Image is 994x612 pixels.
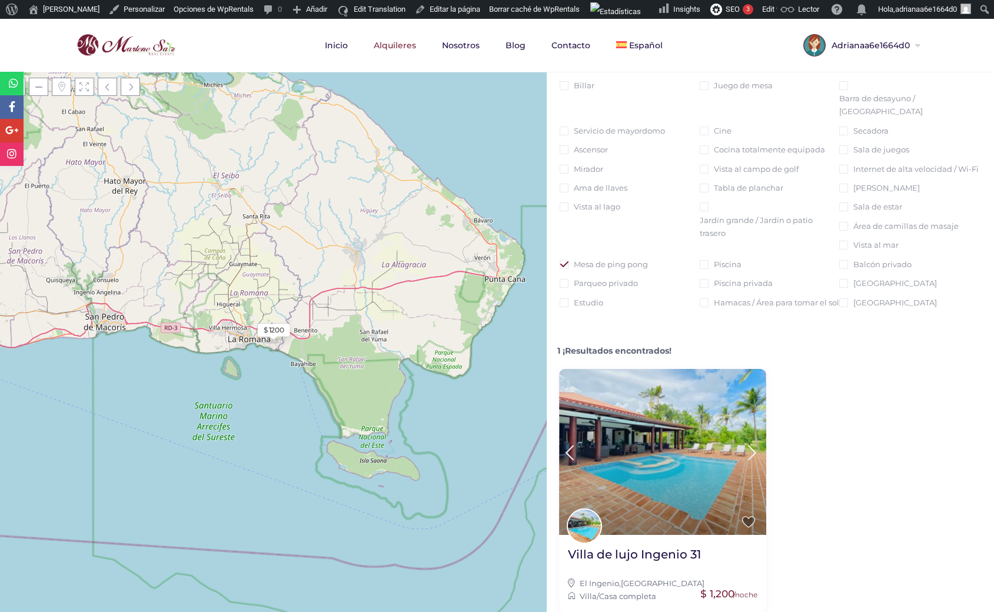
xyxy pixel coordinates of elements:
[362,19,428,72] a: Alquileres
[714,124,732,137] label: Cine
[714,79,773,92] label: Juego de mesa
[590,2,641,21] img: Visitas de 48 horas. Haz clic para ver más estadísticas del sitio.
[629,40,663,51] span: Español
[895,5,957,14] span: adrianaa6e1664d0
[714,277,773,290] label: Piscina privada
[853,296,937,309] label: [GEOGRAPHIC_DATA]
[430,19,491,72] a: Nosotros
[714,143,825,156] label: Cocina totalmente equipada
[568,577,758,590] div: ,
[574,258,648,271] label: Mesa de ping pong
[714,162,799,175] label: Vista al campo de golf
[568,547,701,562] h2: Villa de lujo Ingenio 31
[714,258,742,271] label: Piscina
[574,200,620,213] label: Vista al lago
[853,200,902,213] label: Sala de estar
[574,79,594,92] label: Billar
[599,591,656,601] a: Casa completa
[714,296,839,309] label: Hamacas / Área para tomar el sol
[580,578,619,588] a: El Ingenio
[853,219,959,232] label: Área de camillas de masaje
[554,335,988,357] div: 1 ¡Resultados encontrados!
[853,162,979,175] label: Internet de alta velocidad / Wi-Fi
[604,19,674,72] a: Español
[74,31,178,59] img: logo
[853,124,889,137] label: Secadora
[700,214,840,240] label: Jardín grande / Jardín o patio trasero
[336,2,350,21] img: icon16.svg
[853,143,909,156] label: Sala de juegos
[185,180,361,242] div: Cargando mapas
[743,4,753,15] div: 3
[621,578,704,588] a: [GEOGRAPHIC_DATA]
[574,124,665,137] label: Servicio de mayordomo
[853,181,920,194] label: [PERSON_NAME]
[839,92,979,118] label: Barra de desayuno / [GEOGRAPHIC_DATA]
[574,162,603,175] label: Mirador
[559,369,767,535] img: Villa de lujo Ingenio 31
[568,547,701,571] a: Villa de lujo Ingenio 31
[264,325,284,335] div: $ 1200
[574,296,603,309] label: Estudio
[714,181,783,194] label: Tabla de planchar
[540,19,602,72] a: Contacto
[494,19,537,72] a: Blog
[313,19,360,72] a: Inicio
[574,143,608,156] label: Ascensor
[580,591,597,601] a: Villa
[574,277,638,290] label: Parqueo privado
[574,181,627,194] label: Ama de llaves
[673,5,700,14] span: Insights
[853,238,899,251] label: Vista al mar
[568,590,758,603] div: /
[826,41,913,49] span: Adrianaa6e1664d0
[853,277,937,290] label: [GEOGRAPHIC_DATA]
[726,5,740,14] span: SEO
[853,258,912,271] label: Balcón privado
